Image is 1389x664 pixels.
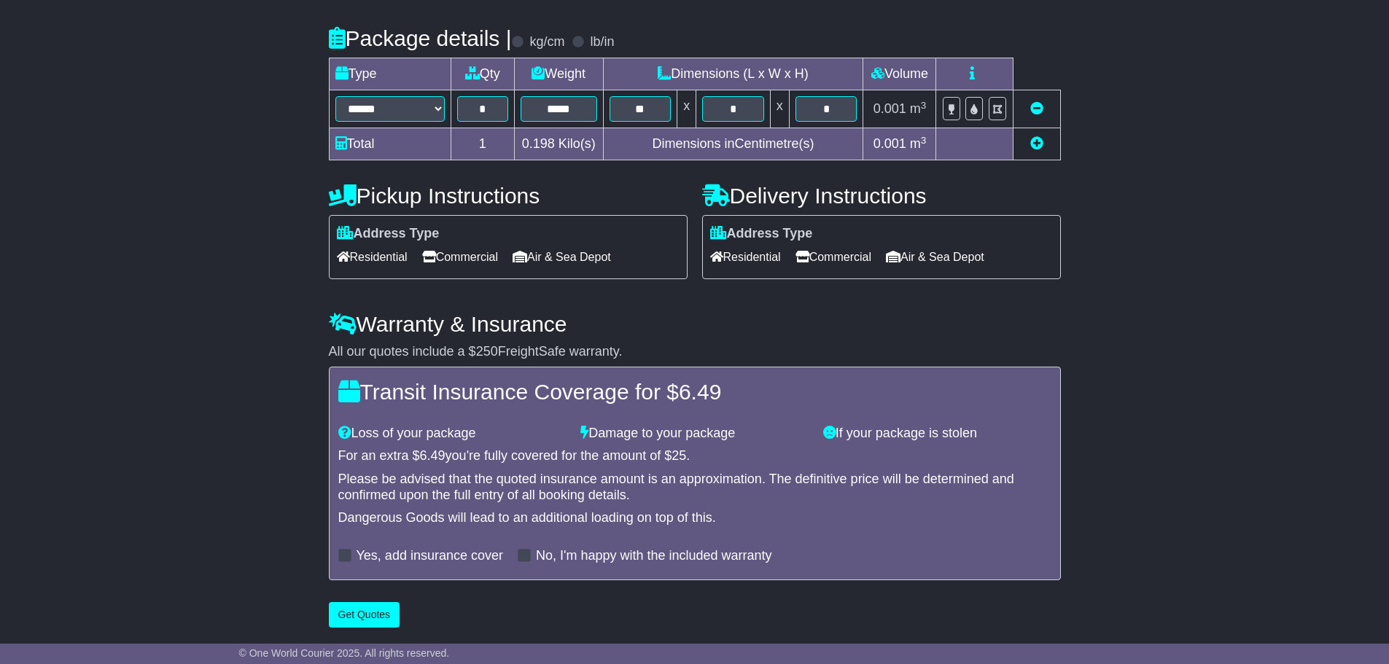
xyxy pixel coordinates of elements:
div: Damage to your package [573,426,816,442]
sup: 3 [921,135,927,146]
h4: Warranty & Insurance [329,312,1061,336]
td: 1 [451,128,514,160]
div: Dangerous Goods will lead to an additional loading on top of this. [338,510,1051,526]
span: 0.198 [522,136,555,151]
td: Weight [514,58,603,90]
span: m [910,136,927,151]
label: Yes, add insurance cover [357,548,503,564]
label: Address Type [337,226,440,242]
span: 250 [476,344,498,359]
span: Commercial [795,246,871,268]
h4: Transit Insurance Coverage for $ [338,380,1051,404]
span: 6.49 [679,380,721,404]
td: Type [329,58,451,90]
td: x [770,90,789,128]
label: No, I'm happy with the included warranty [536,548,772,564]
h4: Delivery Instructions [702,184,1061,208]
label: Address Type [710,226,813,242]
span: 6.49 [420,448,446,463]
a: Add new item [1030,136,1043,151]
div: Loss of your package [331,426,574,442]
td: x [677,90,696,128]
div: All our quotes include a $ FreightSafe warranty. [329,344,1061,360]
div: If your package is stolen [816,426,1059,442]
a: Remove this item [1030,101,1043,116]
span: 0.001 [874,101,906,116]
span: Air & Sea Depot [513,246,611,268]
sup: 3 [921,100,927,111]
label: lb/in [590,34,614,50]
td: Kilo(s) [514,128,603,160]
button: Get Quotes [329,602,400,628]
td: Dimensions in Centimetre(s) [603,128,863,160]
span: 0.001 [874,136,906,151]
div: For an extra $ you're fully covered for the amount of $ . [338,448,1051,464]
td: Volume [863,58,936,90]
h4: Package details | [329,26,512,50]
span: Residential [710,246,781,268]
span: Commercial [422,246,498,268]
span: © One World Courier 2025. All rights reserved. [239,647,450,659]
span: Air & Sea Depot [886,246,984,268]
span: m [910,101,927,116]
span: 25 [672,448,686,463]
label: kg/cm [529,34,564,50]
td: Qty [451,58,514,90]
h4: Pickup Instructions [329,184,688,208]
td: Total [329,128,451,160]
div: Please be advised that the quoted insurance amount is an approximation. The definitive price will... [338,472,1051,503]
td: Dimensions (L x W x H) [603,58,863,90]
span: Residential [337,246,408,268]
